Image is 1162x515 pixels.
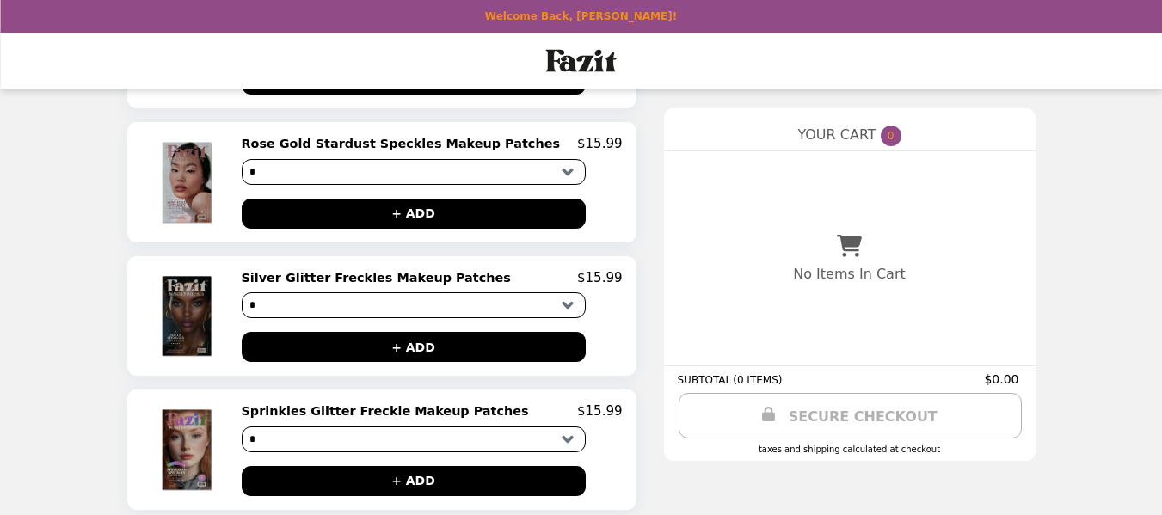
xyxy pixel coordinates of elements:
[242,466,586,496] button: + ADD
[797,126,876,143] span: YOUR CART
[242,292,586,318] select: Select a product variant
[242,136,567,151] h2: Rose Gold Stardust Speckles Makeup Patches
[577,136,623,151] p: $15.99
[158,136,219,228] img: Rose Gold Stardust Speckles Makeup Patches
[242,199,586,229] button: + ADD
[242,270,518,285] h2: Silver Glitter Freckles Makeup Patches
[678,374,734,386] span: SUBTOTAL
[158,403,219,495] img: Sprinkles Glitter Freckle Makeup Patches
[242,332,586,362] button: + ADD
[242,403,536,419] h2: Sprinkles Glitter Freckle Makeup Patches
[984,372,1021,386] span: $0.00
[881,126,901,146] span: 0
[577,403,623,419] p: $15.99
[577,270,623,285] p: $15.99
[158,270,219,362] img: Silver Glitter Freckles Makeup Patches
[485,10,677,22] p: Welcome Back, [PERSON_NAME]!
[546,43,617,78] img: Brand Logo
[678,444,1022,454] div: Taxes and Shipping calculated at checkout
[793,266,905,282] p: No Items In Cart
[242,426,586,452] select: Select a product variant
[733,374,782,386] span: ( 0 ITEMS )
[242,159,586,185] select: Select a product variant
